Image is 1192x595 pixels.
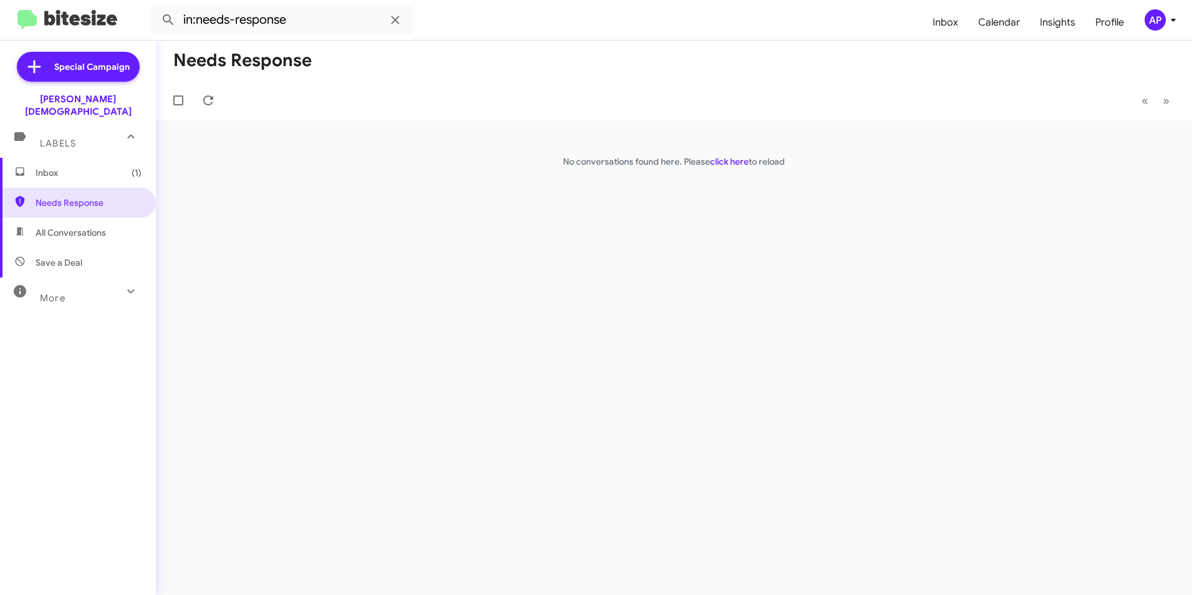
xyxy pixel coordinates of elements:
p: No conversations found here. Please to reload [156,155,1192,168]
span: Save a Deal [36,256,82,269]
span: More [40,293,65,304]
span: Special Campaign [54,60,130,73]
button: Next [1155,88,1177,114]
span: « [1142,93,1148,109]
span: » [1163,93,1170,109]
a: click here [710,156,749,167]
input: Search [151,5,413,35]
a: Special Campaign [17,52,140,82]
span: Labels [40,138,76,149]
a: Profile [1085,4,1134,41]
button: Previous [1134,88,1156,114]
span: Needs Response [36,196,142,209]
span: (1) [132,167,142,179]
nav: Page navigation example [1135,88,1177,114]
h1: Needs Response [173,51,312,70]
a: Calendar [968,4,1030,41]
a: Insights [1030,4,1085,41]
a: Inbox [923,4,968,41]
button: AP [1134,9,1178,31]
div: AP [1145,9,1166,31]
span: Inbox [36,167,142,179]
span: All Conversations [36,226,106,239]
